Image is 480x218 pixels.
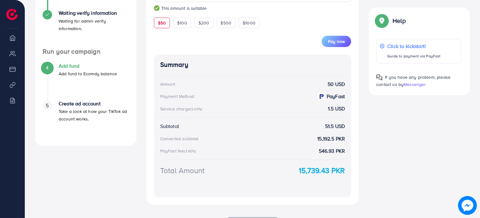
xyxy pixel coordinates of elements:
strong: 15,192.5 PKR [317,135,345,142]
div: Payment Method [160,93,194,99]
li: Add fund [35,63,136,101]
small: This amount is suitable [154,5,351,11]
img: Popup guide [376,15,388,26]
small: (3.60%) [184,149,196,154]
p: Guide to payment via PayFast [387,52,440,60]
span: 5 [46,102,49,109]
div: Subtotal [160,123,179,130]
img: payment [318,93,325,100]
strong: 50 USD [328,81,345,88]
strong: PayFast [327,93,345,100]
strong: 15,739.43 PKR [299,165,345,176]
div: Converted subtotal [160,136,199,142]
span: $1000 [243,20,256,26]
img: guide [154,5,160,11]
div: Amount [160,81,176,87]
span: $500 [221,20,232,26]
span: Pay now [328,38,345,45]
p: Help [393,17,406,24]
div: Total Amount [160,165,205,176]
img: image [458,196,477,215]
strong: 1.5 USD [328,105,345,112]
span: If you have any problem, please contact us by [376,74,451,88]
h4: Waiting verify information [59,10,129,16]
button: Pay now [322,36,351,47]
p: Take a look at how your TikTok ad account works. [59,108,129,123]
p: Waiting for admin verify information. [59,17,129,32]
img: Popup guide [376,74,382,81]
span: $100 [177,20,187,26]
h4: Summary [160,61,345,69]
div: Service charge [160,106,204,112]
li: Waiting verify information [35,10,136,48]
h4: Create ad account [59,101,129,107]
h4: Run your campaign [35,48,136,56]
small: (3.00%) [190,107,202,112]
li: Create ad account [35,101,136,138]
p: Add fund to Ecomdy balance [59,70,117,77]
img: logo [6,9,18,20]
strong: 51.5 USD [325,123,345,130]
div: PayFast fee [160,148,198,154]
span: $50 [158,20,166,26]
span: $200 [198,20,209,26]
p: Click to kickstart! [387,42,440,50]
span: 4 [46,64,49,72]
span: Messenger [404,81,426,88]
strong: 546.93 PKR [319,147,345,155]
h4: Add fund [59,63,117,69]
